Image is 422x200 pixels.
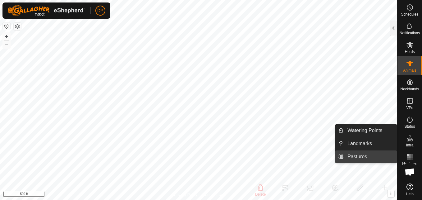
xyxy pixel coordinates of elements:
a: Landmarks [344,137,397,150]
span: Pastures [347,153,367,160]
span: Schedules [401,12,418,16]
span: Heatmap [402,162,417,166]
span: Landmarks [347,140,372,147]
a: Privacy Policy [174,192,197,198]
span: VPs [406,106,413,110]
button: Map Layers [14,23,21,30]
img: Gallagher Logo [7,5,85,16]
a: Pastures [344,150,397,163]
span: i [390,191,392,196]
a: Help [397,181,422,198]
span: Notifications [400,31,420,35]
a: Contact Us [205,192,223,198]
span: Watering Points [347,127,382,134]
span: Animals [403,69,416,72]
a: Watering Points [344,124,397,137]
span: Neckbands [400,87,419,91]
span: Help [406,192,414,196]
li: Landmarks [335,137,397,150]
a: Open chat [401,163,419,181]
span: DP [97,7,103,14]
span: Infra [406,143,413,147]
li: Watering Points [335,124,397,137]
button: i [388,190,394,197]
li: Pastures [335,150,397,163]
span: Status [404,125,415,128]
span: Herds [405,50,415,54]
button: – [3,41,10,48]
button: + [3,33,10,40]
button: Reset Map [3,22,10,30]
